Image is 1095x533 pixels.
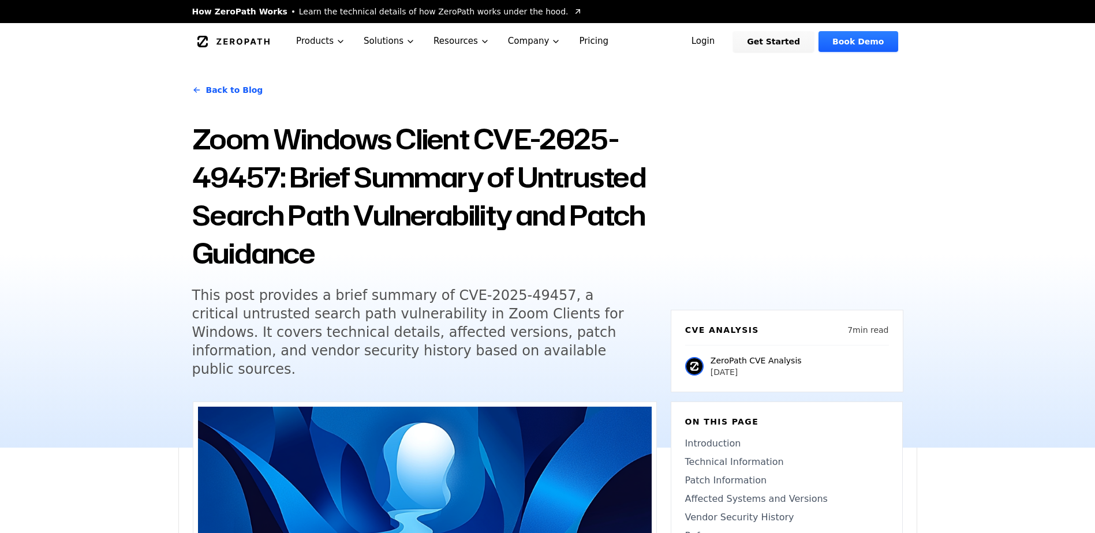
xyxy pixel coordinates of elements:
[711,355,802,366] p: ZeroPath CVE Analysis
[424,23,499,59] button: Resources
[678,31,729,52] a: Login
[685,455,888,469] a: Technical Information
[178,23,917,59] nav: Global
[499,23,570,59] button: Company
[192,6,582,17] a: How ZeroPath WorksLearn the technical details of how ZeroPath works under the hood.
[685,324,759,336] h6: CVE Analysis
[287,23,354,59] button: Products
[685,437,888,451] a: Introduction
[192,286,636,378] h5: This post provides a brief summary of CVE-2025-49457, a critical untrusted search path vulnerabil...
[733,31,814,52] a: Get Started
[685,511,888,524] a: Vendor Security History
[354,23,424,59] button: Solutions
[685,492,888,506] a: Affected Systems and Versions
[299,6,569,17] span: Learn the technical details of how ZeroPath works under the hood.
[685,474,888,487] a: Patch Information
[685,357,704,376] img: ZeroPath CVE Analysis
[570,23,618,59] a: Pricing
[685,416,888,427] h6: On this page
[192,74,263,106] a: Back to Blog
[819,31,898,52] a: Book Demo
[711,366,802,378] p: [DATE]
[192,120,657,272] h1: Zoom Windows Client CVE-2025-49457: Brief Summary of Untrusted Search Path Vulnerability and Patc...
[192,6,287,17] span: How ZeroPath Works
[847,324,888,336] p: 7 min read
